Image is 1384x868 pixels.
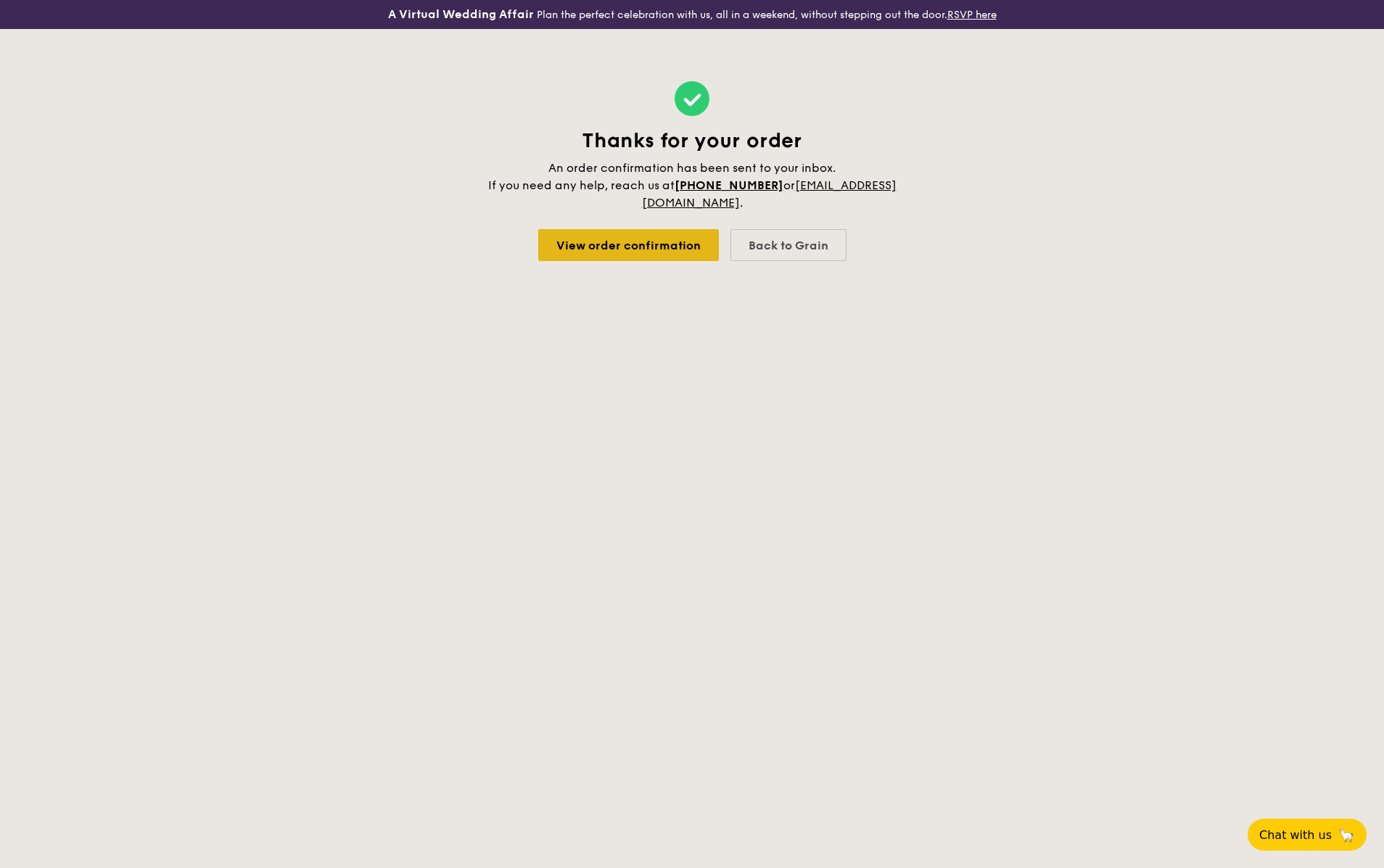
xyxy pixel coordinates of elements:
[274,6,1110,23] div: Plan the perfect celebration with us, all in a weekend, without stepping out the door.
[582,128,802,153] span: Thanks for your order
[730,229,847,261] div: Back to Grain
[388,6,534,23] h4: A Virtual Wedding Affair
[947,9,997,21] a: RSVP here
[675,81,709,116] img: icon-success.f839ccf9.svg
[675,178,783,192] a: [PHONE_NUMBER]
[488,161,897,210] span: An order confirmation has been sent to your inbox. If you need any help, reach us at or .
[1338,827,1355,843] span: 🦙
[538,229,719,261] a: View order confirmation
[1248,819,1367,851] button: Chat with us🦙
[1259,828,1332,842] span: Chat with us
